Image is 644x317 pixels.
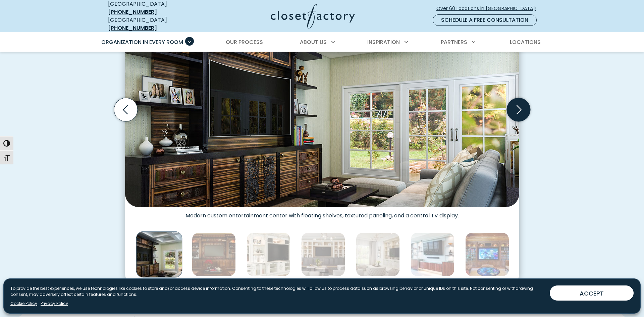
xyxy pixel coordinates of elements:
span: Locations [510,38,541,46]
a: Privacy Policy [41,301,68,307]
img: Traditional white entertainment center with ornate crown molding, fluted pilasters, built-in shel... [247,232,290,276]
span: Inspiration [367,38,400,46]
a: [PHONE_NUMBER] [108,8,157,16]
button: Previous slide [111,95,140,124]
figcaption: Modern custom entertainment center with floating shelves, textured paneling, and a central TV dis... [125,207,519,219]
img: Modern custom entertainment center with floating shelves, textured paneling, and a central TV dis... [125,1,519,207]
img: Classic cherrywood entertainment unit with detailed millwork, flanking bookshelves, crown molding... [192,232,236,276]
img: Custom entertainment and media center with book shelves for movies and LED lighting [465,232,509,276]
a: Over 60 Locations in [GEOGRAPHIC_DATA]! [436,3,542,14]
a: Schedule a Free Consultation [433,14,537,26]
button: ACCEPT [550,285,634,301]
p: To provide the best experiences, we use technologies like cookies to store and/or access device i... [10,285,544,298]
img: Custom built-in entertainment center with media cabinets for hidden storage and open display shel... [301,232,345,276]
a: [PHONE_NUMBER] [108,24,157,32]
button: Next slide [504,95,533,124]
span: About Us [300,38,327,46]
div: [GEOGRAPHIC_DATA] [108,16,205,32]
span: Over 60 Locations in [GEOGRAPHIC_DATA]! [436,5,542,12]
img: Modern custom entertainment center with floating shelves, textured paneling, and a central TV dis... [136,231,182,278]
img: Sleek entertainment center with floating shelves with underlighting [411,232,454,276]
img: Closet Factory Logo [271,4,355,29]
nav: Primary Menu [97,33,547,52]
span: Partners [441,38,467,46]
a: Cookie Policy [10,301,37,307]
img: Custom built-ins in living room in light woodgrain finish [356,232,400,276]
span: Organization in Every Room [101,38,183,46]
span: Our Process [226,38,263,46]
